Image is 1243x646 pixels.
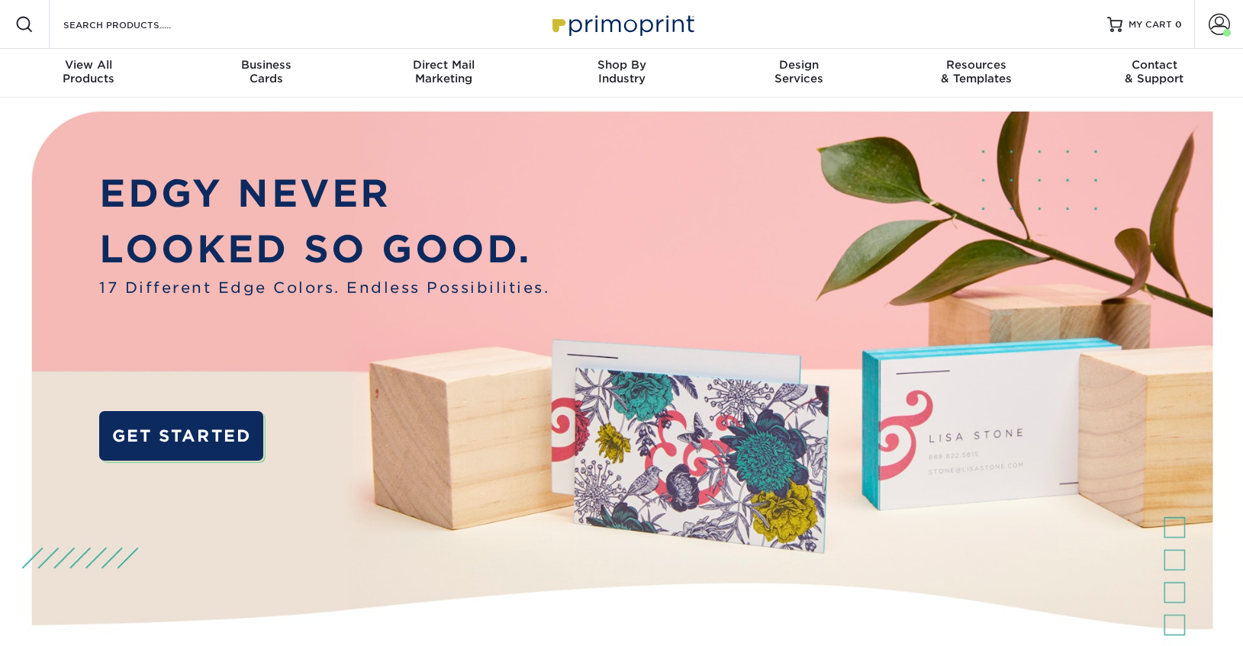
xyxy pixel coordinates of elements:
span: MY CART [1129,18,1172,31]
p: EDGY NEVER [99,166,549,221]
a: Resources& Templates [888,49,1066,98]
div: Services [710,58,888,85]
span: Shop By [533,58,710,72]
a: Direct MailMarketing [355,49,533,98]
a: BusinessCards [178,49,356,98]
img: Primoprint [546,8,698,40]
span: Resources [888,58,1066,72]
span: Contact [1065,58,1243,72]
span: Design [710,58,888,72]
p: LOOKED SO GOOD. [99,221,549,277]
a: Shop ByIndustry [533,49,710,98]
div: & Support [1065,58,1243,85]
a: GET STARTED [99,411,263,460]
div: Marketing [355,58,533,85]
span: Business [178,58,356,72]
div: Industry [533,58,710,85]
span: 0 [1175,19,1182,30]
input: SEARCH PRODUCTS..... [62,15,211,34]
div: Cards [178,58,356,85]
a: DesignServices [710,49,888,98]
div: & Templates [888,58,1066,85]
span: Direct Mail [355,58,533,72]
span: 17 Different Edge Colors. Endless Possibilities. [99,277,549,299]
a: Contact& Support [1065,49,1243,98]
